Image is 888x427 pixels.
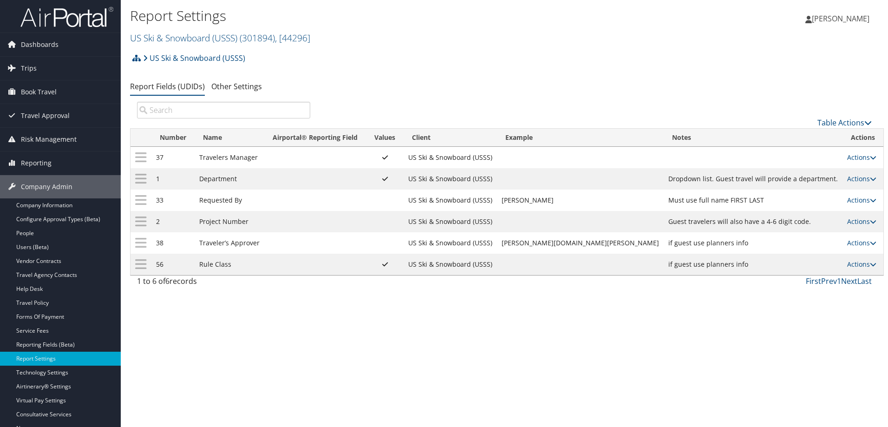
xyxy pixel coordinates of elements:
td: 37 [151,147,195,168]
td: 56 [151,254,195,275]
th: Notes [664,129,842,147]
td: Must use full name FIRST LAST [664,190,842,211]
span: [PERSON_NAME] [812,13,869,24]
td: [PERSON_NAME] [497,190,664,211]
th: : activate to sort column descending [131,129,151,147]
a: Actions [847,217,876,226]
span: Dashboards [21,33,59,56]
td: US Ski & Snowboard (USSS) [404,147,497,168]
td: Project Number [195,211,264,232]
td: 38 [151,232,195,254]
th: Client [404,129,497,147]
th: Example [497,129,664,147]
td: if guest use planners info [664,232,842,254]
span: Company Admin [21,175,72,198]
td: Dropdown list. Guest travel will provide a department. [664,168,842,190]
div: 1 to 6 of records [137,276,310,291]
th: Values [366,129,404,147]
td: if guest use planners info [664,254,842,275]
td: Guest travelers will also have a 4-6 digit code. [664,211,842,232]
td: 1 [151,168,195,190]
img: airportal-logo.png [20,6,113,28]
td: [PERSON_NAME][DOMAIN_NAME][PERSON_NAME] [497,232,664,254]
a: Report Fields (UDIDs) [130,81,205,92]
td: 33 [151,190,195,211]
a: Prev [821,276,837,286]
td: Department [195,168,264,190]
span: Risk Management [21,128,77,151]
input: Search [137,102,310,118]
span: Travel Approval [21,104,70,127]
td: Traveler’s Approver [195,232,264,254]
a: Actions [847,238,876,247]
td: US Ski & Snowboard (USSS) [404,232,497,254]
a: First [806,276,821,286]
a: US Ski & Snowboard (USSS) [130,32,310,44]
a: US Ski & Snowboard (USSS) [143,49,245,67]
span: Book Travel [21,80,57,104]
a: Actions [847,174,876,183]
a: Next [841,276,857,286]
a: Actions [847,260,876,269]
th: Airportal&reg; Reporting Field [264,129,366,147]
a: Table Actions [817,118,872,128]
th: Name [195,129,264,147]
span: Reporting [21,151,52,175]
th: Actions [842,129,883,147]
td: Rule Class [195,254,264,275]
span: Trips [21,57,37,80]
td: US Ski & Snowboard (USSS) [404,254,497,275]
td: US Ski & Snowboard (USSS) [404,211,497,232]
span: , [ 44296 ] [275,32,310,44]
a: [PERSON_NAME] [805,5,879,33]
a: Last [857,276,872,286]
td: Travelers Manager [195,147,264,168]
span: 6 [165,276,170,286]
td: 2 [151,211,195,232]
a: 1 [837,276,841,286]
td: Requested By [195,190,264,211]
h1: Report Settings [130,6,629,26]
a: Actions [847,153,876,162]
td: US Ski & Snowboard (USSS) [404,168,497,190]
a: Actions [847,196,876,204]
a: Other Settings [211,81,262,92]
td: US Ski & Snowboard (USSS) [404,190,497,211]
th: Number [151,129,195,147]
span: ( 301894 ) [240,32,275,44]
